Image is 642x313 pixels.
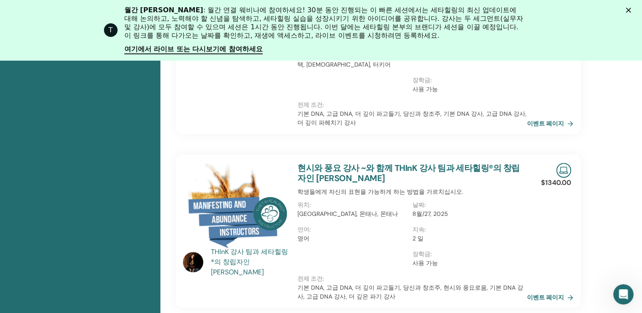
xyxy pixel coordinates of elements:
iframe: Intercom live chat [613,284,634,305]
a: THInK 강사 팀과 세타힐링®의 창립자인 [PERSON_NAME] [211,247,289,277]
p: 장학금 : [412,76,522,85]
a: 이벤트 페이지 [527,117,577,130]
p: 장학금 : [412,250,522,259]
p: 기본 DNA, 고급 DNA, 더 깊이 파고들기, 당신과 창조주, 현시와 풍요로움, 기본 DNA 강사, 고급 DNA 강사, 더 깊은 파기 강사 [297,283,527,301]
p: 기본 DNA, 고급 DNA, 더 깊이 파고들기, 당신과 창조주, 기본 DNA 강사, 고급 DNA 강사, 더 깊이 파헤치기 강사 [297,109,527,127]
p: 지속 : [412,225,522,234]
img: default.jpg [183,252,203,272]
div: 세타힐링의 프로필 이미지 [104,23,118,37]
img: Live Online Seminar [556,163,571,178]
a: 이벤트 페이지 [527,291,577,304]
p: 사용 가능 [412,259,522,268]
p: 학생들에게 자신의 표현을 가능하게 하는 방법을 가르치십시오. [297,187,527,196]
p: 전제 조건 : [297,274,527,283]
p: $1340.00 [541,178,571,188]
p: 날짜 : [412,201,522,210]
p: 2 일 [412,234,522,243]
p: 사용 가능 [412,85,522,94]
p: [GEOGRAPHIC_DATA], 몬태나, 몬태나 [297,210,407,218]
p: 전제 조건 : [297,101,527,109]
p: 위치 : [297,201,407,210]
a: 현시와 풍요 강사 ~와 함께 THInK 강사 팀과 세타힐링®의 창립자인 [PERSON_NAME] [297,162,519,184]
p: 영어 [297,234,407,243]
div: 닫기 [626,8,634,13]
a: 여기에서 라이브 또는 다시보기에 참여하세요 [124,45,263,54]
div: : 월간 연결 웨비나에 참여하세요! 30분 동안 진행되는 이 빠른 세션에서는 세타힐링의 최신 업데이트에 대해 논의하고, 노력해야 할 신념을 탐색하고, 세타힐링 실습을 성장시키... [124,6,525,40]
p: 8월/27, 2025 [412,210,522,218]
b: 월간 [PERSON_NAME] [124,6,203,14]
img: 현시와 풍요 강사 [183,163,287,249]
p: 언어 : [297,225,407,234]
